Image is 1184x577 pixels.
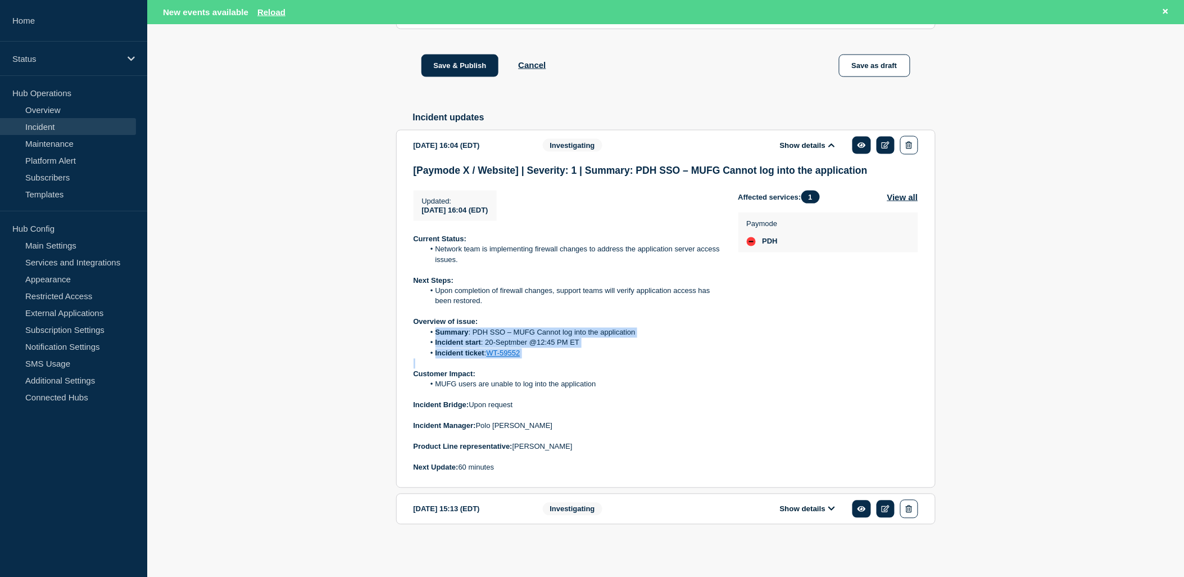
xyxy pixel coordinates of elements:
div: [DATE] 15:13 (EDT) [414,500,526,519]
strong: Current Status: [414,235,467,244]
button: Save as draft [839,55,910,77]
p: Upon request [414,400,720,411]
p: 60 minutes [414,463,720,473]
button: Cancel [518,60,546,70]
div: [DATE] 16:04 (EDT) [414,136,526,155]
strong: Summary [436,328,469,337]
p: Paymode [747,220,778,228]
span: Investigating [543,503,602,516]
strong: Incident Bridge: [414,401,469,409]
div: down [747,237,756,246]
li: Network team is implementing firewall changes to address the application server access issues. [424,245,720,265]
p: [PERSON_NAME] [414,442,720,452]
strong: Customer Impact: [414,370,476,378]
button: Show details [777,141,838,150]
button: Reload [257,7,285,17]
span: Affected services: [738,191,825,204]
strong: Incident start [436,339,482,347]
span: 1 [801,191,820,204]
button: View all [887,191,918,204]
span: PDH [763,237,778,246]
span: [DATE] 16:04 (EDT) [422,206,488,215]
h2: Incident updates [413,112,936,123]
li: : 20-Septmber @12:45 PM ET [424,338,720,348]
strong: Incident Manager: [414,422,476,430]
a: WT-59552 [487,349,520,358]
li: : [424,349,720,359]
li: MUFG users are unable to log into the application [424,380,720,390]
strong: Overview of issue: [414,318,478,326]
span: Investigating [543,139,602,152]
strong: Incident ticket [436,349,484,358]
button: Save & Publish [421,55,499,77]
p: Polo [PERSON_NAME] [414,421,720,431]
h3: [Paymode X / Website] | Severity: 1 | Summary: PDH SSO – MUFG Cannot log into the application [414,165,918,177]
li: Upon completion of firewall changes, support teams will verify application access has been restored. [424,286,720,307]
strong: Next Steps: [414,277,454,285]
p: Status [12,54,120,64]
li: : PDH SSO – MUFG Cannot log into the application [424,328,720,338]
button: Show details [777,504,838,514]
p: Updated : [422,197,488,205]
strong: Product Line representative: [414,443,512,451]
strong: Next Update: [414,463,459,472]
span: New events available [163,7,248,17]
